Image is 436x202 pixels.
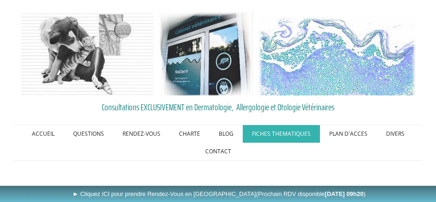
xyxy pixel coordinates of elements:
[377,125,414,143] a: DIVERS
[320,125,377,143] a: PLAN D'ACCES
[113,125,170,143] a: RENDEZ-VOUS
[209,125,243,143] a: BLOG
[73,190,366,197] span: ► Cliquez ICI pour prendre Rendez-Vous en [GEOGRAPHIC_DATA]
[256,190,366,197] span: (Prochain RDV disponible )
[16,100,421,114] a: Consultations EXCLUSIVEMENT en Dermatologie, Allergologie et Otologie Vétérinaires
[243,125,320,143] a: FICHES THEMATIQUES
[170,125,209,143] a: CHARTE
[196,143,240,160] a: CONTACT
[64,125,113,143] a: QUESTIONS
[325,190,364,197] b: [DATE] 09h20
[23,125,64,143] a: ACCUEIL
